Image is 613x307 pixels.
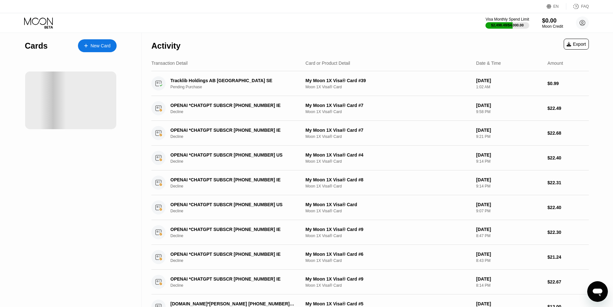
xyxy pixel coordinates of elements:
div: Cards [25,41,48,51]
div: $0.00 [542,17,563,24]
div: [DATE] [476,252,542,257]
div: Moon Credit [542,24,563,29]
div: Moon 1X Visa® Card [305,159,471,164]
div: Tracklib Holdings AB [GEOGRAPHIC_DATA] SEPending PurchaseMy Moon 1X Visa® Card #39Moon 1X Visa® C... [151,71,589,96]
div: $22.67 [548,279,589,284]
div: Transaction Detail [151,61,187,66]
div: OPENAI *CHATGPT SUBSCR [PHONE_NUMBER] IEDeclineMy Moon 1X Visa® Card #7Moon 1X Visa® Card[DATE]9:... [151,121,589,146]
div: 9:58 PM [476,110,542,114]
div: OPENAI *CHATGPT SUBSCR [PHONE_NUMBER] IEDeclineMy Moon 1X Visa® Card #7Moon 1X Visa® Card[DATE]9:... [151,96,589,121]
div: New Card [91,43,110,49]
div: FAQ [566,3,589,10]
div: OPENAI *CHATGPT SUBSCR [PHONE_NUMBER] IE [170,128,295,133]
div: OPENAI *CHATGPT SUBSCR [PHONE_NUMBER] IE [170,177,295,182]
div: My Moon 1X Visa® Card [305,202,471,207]
div: 8:47 PM [476,234,542,238]
div: OPENAI *CHATGPT SUBSCR [PHONE_NUMBER] IE [170,103,295,108]
div: [DATE] [476,128,542,133]
div: Moon 1X Visa® Card [305,134,471,139]
div: Card or Product Detail [305,61,350,66]
div: Moon 1X Visa® Card [305,85,471,89]
div: Moon 1X Visa® Card [305,209,471,213]
div: Export [567,42,586,47]
div: OPENAI *CHATGPT SUBSCR [PHONE_NUMBER] IEDeclineMy Moon 1X Visa® Card #8Moon 1X Visa® Card[DATE]9:... [151,170,589,195]
div: [DATE] [476,202,542,207]
div: Decline [170,234,304,238]
div: My Moon 1X Visa® Card #39 [305,78,471,83]
div: My Moon 1X Visa® Card #8 [305,177,471,182]
div: EN [553,4,559,9]
div: $22.31 [548,180,589,185]
div: My Moon 1X Visa® Card #6 [305,252,471,257]
div: Moon 1X Visa® Card [305,234,471,238]
div: $22.49 [548,106,589,111]
div: 9:21 PM [476,134,542,139]
div: Export [564,39,589,50]
div: 1:02 AM [476,85,542,89]
div: Moon 1X Visa® Card [305,283,471,288]
div: $0.99 [548,81,589,86]
div: Decline [170,134,304,139]
div: OPENAI *CHATGPT SUBSCR [PHONE_NUMBER] IE [170,276,295,282]
div: My Moon 1X Visa® Card #7 [305,128,471,133]
div: [DATE] [476,103,542,108]
div: OPENAI *CHATGPT SUBSCR [PHONE_NUMBER] USDeclineMy Moon 1X Visa® Card #4Moon 1X Visa® Card[DATE]9:... [151,146,589,170]
div: $22.40 [548,205,589,210]
div: Moon 1X Visa® Card [305,110,471,114]
div: $0.00Moon Credit [542,17,563,29]
div: My Moon 1X Visa® Card #9 [305,227,471,232]
div: My Moon 1X Visa® Card #5 [305,301,471,306]
div: [DATE] [476,152,542,158]
div: 9:14 PM [476,184,542,188]
div: My Moon 1X Visa® Card #4 [305,152,471,158]
div: Moon 1X Visa® Card [305,258,471,263]
div: Decline [170,159,304,164]
div: 9:14 PM [476,159,542,164]
div: $2,498.49 / $4,000.00 [491,23,524,27]
div: $22.30 [548,230,589,235]
div: Pending Purchase [170,85,304,89]
div: [DATE] [476,301,542,306]
div: [DATE] [476,177,542,182]
div: New Card [78,39,117,52]
div: Decline [170,110,304,114]
div: Decline [170,184,304,188]
div: OPENAI *CHATGPT SUBSCR [PHONE_NUMBER] USDeclineMy Moon 1X Visa® CardMoon 1X Visa® Card[DATE]9:07 ... [151,195,589,220]
div: Decline [170,283,304,288]
div: OPENAI *CHATGPT SUBSCR [PHONE_NUMBER] US [170,152,295,158]
div: Amount [548,61,563,66]
div: OPENAI *CHATGPT SUBSCR [PHONE_NUMBER] IEDeclineMy Moon 1X Visa® Card #9Moon 1X Visa® Card[DATE]8:... [151,270,589,294]
div: Visa Monthly Spend Limit [485,17,529,22]
div: $22.40 [548,155,589,160]
div: 8:14 PM [476,283,542,288]
div: Activity [151,41,180,51]
div: [DATE] [476,276,542,282]
div: Date & Time [476,61,501,66]
div: Decline [170,209,304,213]
div: [DOMAIN_NAME]*[PERSON_NAME] [PHONE_NUMBER] EE [170,301,295,306]
div: OPENAI *CHATGPT SUBSCR [PHONE_NUMBER] IEDeclineMy Moon 1X Visa® Card #6Moon 1X Visa® Card[DATE]8:... [151,245,589,270]
div: Visa Monthly Spend Limit$2,498.49/$4,000.00 [485,17,529,29]
div: 9:07 PM [476,209,542,213]
div: FAQ [581,4,589,9]
div: $21.24 [548,254,589,260]
div: OPENAI *CHATGPT SUBSCR [PHONE_NUMBER] US [170,202,295,207]
div: Tracklib Holdings AB [GEOGRAPHIC_DATA] SE [170,78,295,83]
div: EN [547,3,566,10]
div: My Moon 1X Visa® Card #9 [305,276,471,282]
iframe: Button to launch messaging window [587,281,608,302]
div: OPENAI *CHATGPT SUBSCR [PHONE_NUMBER] IEDeclineMy Moon 1X Visa® Card #9Moon 1X Visa® Card[DATE]8:... [151,220,589,245]
div: $22.68 [548,130,589,136]
div: Decline [170,258,304,263]
div: [DATE] [476,227,542,232]
div: My Moon 1X Visa® Card #7 [305,103,471,108]
div: OPENAI *CHATGPT SUBSCR [PHONE_NUMBER] IE [170,227,295,232]
div: OPENAI *CHATGPT SUBSCR [PHONE_NUMBER] IE [170,252,295,257]
div: 8:43 PM [476,258,542,263]
div: Moon 1X Visa® Card [305,184,471,188]
div: [DATE] [476,78,542,83]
